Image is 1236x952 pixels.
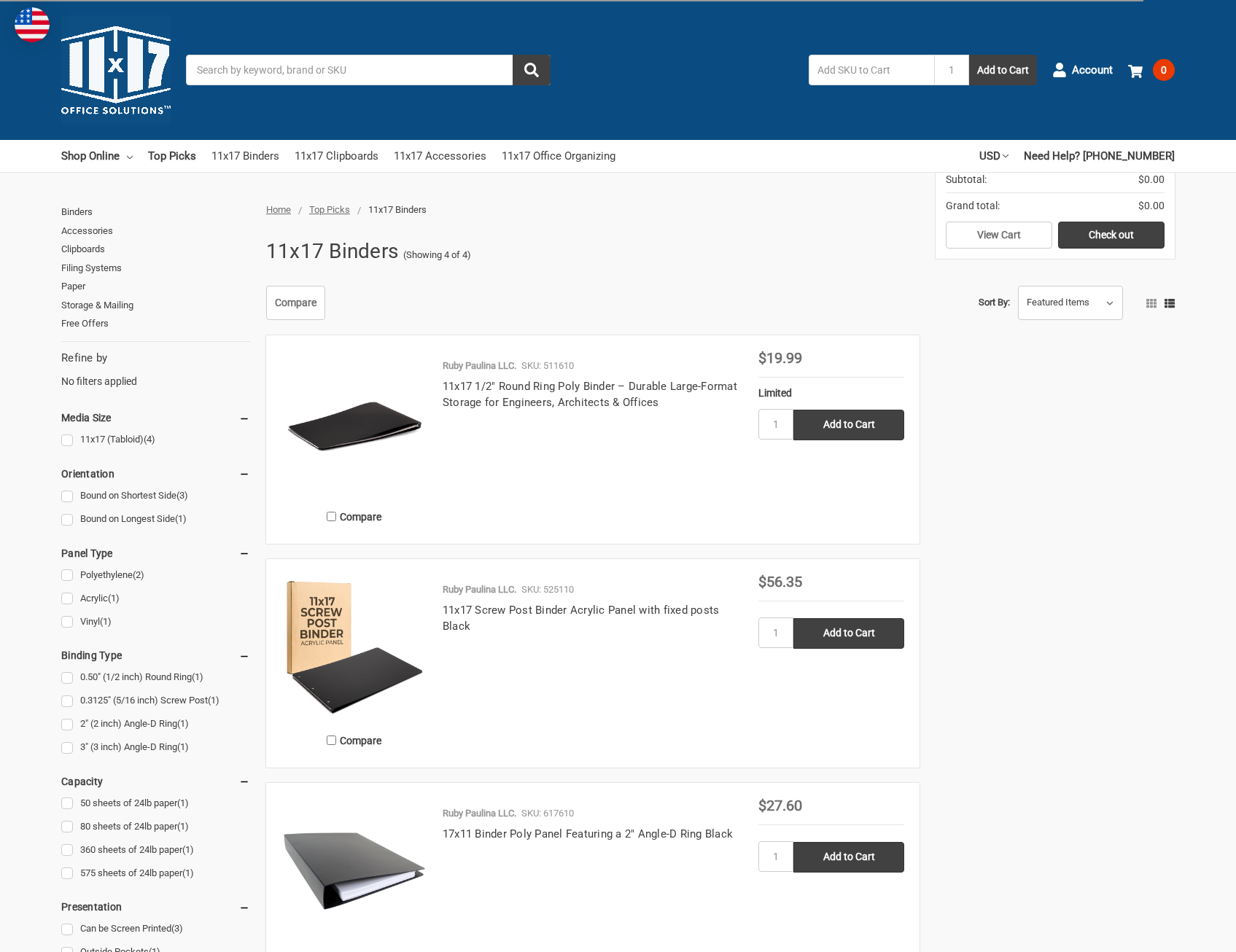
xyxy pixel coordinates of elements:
[61,647,250,664] h5: Binding Type
[979,292,1010,313] label: Sort By:
[177,821,189,832] span: (1)
[61,545,250,562] h5: Panel Type
[61,277,250,296] a: Paper
[61,898,250,916] h5: Presentation
[443,827,733,840] a: 17x11 Binder Poly Panel Featuring a 2" Angle-D Ring Black
[758,573,802,590] span: $56.35
[15,7,50,42] img: duty and tax information for United States
[793,618,904,649] input: Add to Cart
[1058,222,1165,249] a: Check out
[946,172,987,187] span: Subtotal:
[1024,140,1175,172] a: Need Help? [PHONE_NUMBER]
[946,222,1052,249] a: View Cart
[281,574,427,720] img: 11x17 Screw Post Binder Acrylic Panel with fixed posts Black
[1153,59,1175,81] span: 0
[394,140,486,172] a: 11x17 Accessories
[61,350,250,367] h5: Refine by
[969,55,1037,85] button: Add to Cart
[758,349,802,367] span: $19.99
[182,844,194,855] span: (1)
[443,380,737,410] a: 11x17 1/2" Round Ring Poly Binder – Durable Large-Format Storage for Engineers, Architects & Offices
[281,504,427,528] label: Compare
[793,842,904,873] input: Add to Cart
[1138,172,1165,187] span: $0.00
[61,589,250,609] a: Acrylic
[1138,198,1165,214] span: $0.00
[61,240,250,259] a: Clipboards
[171,923,183,934] span: (3)
[148,140,196,172] a: Top Picks
[946,198,1000,214] span: Grand total:
[100,616,112,627] span: (1)
[979,140,1008,172] a: USD
[61,817,250,837] a: 80 sheets of 24lb paper
[758,386,904,401] div: Limited
[61,840,250,860] a: 360 sheets of 24lb paper
[1072,62,1113,79] span: Account
[61,314,250,333] a: Free Offers
[61,430,250,450] a: 11x17 (Tabloid)
[61,794,250,814] a: 50 sheets of 24lb paper
[61,714,250,734] a: 2" (2 inch) Angle-D Ring
[443,604,720,633] a: 11x17 Screw Post Binder Acrylic Panel with fixed posts Black
[61,203,250,222] a: Binders
[295,140,378,172] a: 11x17 Clipboards
[521,359,574,373] p: SKU: 511610
[108,593,120,604] span: (1)
[177,797,189,808] span: (1)
[208,695,219,706] span: (1)
[758,797,802,814] span: $27.60
[61,864,250,883] a: 575 sheets of 24lb paper
[177,741,189,752] span: (1)
[309,204,350,215] a: Top Picks
[61,350,250,389] div: No filters applied
[61,919,250,939] a: Can be Screen Printed
[281,728,427,752] label: Compare
[61,465,250,483] h5: Orientation
[175,513,187,524] span: (1)
[61,510,250,529] a: Bound on Longest Side
[266,286,325,321] a: Compare
[61,738,250,757] a: 3" (3 inch) Angle-D Ring
[793,410,904,440] input: Add to Cart
[61,612,250,632] a: Vinyl
[443,359,516,373] p: Ruby Paulina LLC.
[1128,51,1175,89] a: 0
[177,718,189,729] span: (1)
[61,566,250,585] a: Polyethylene
[61,15,171,125] img: 11x17.com
[186,55,551,85] input: Search by keyword, brand or SKU
[144,434,155,445] span: (4)
[443,582,516,597] p: Ruby Paulina LLC.
[1052,51,1113,89] a: Account
[192,671,203,682] span: (1)
[266,204,291,215] a: Home
[61,259,250,278] a: Filing Systems
[281,798,427,944] img: 17x11 Binder Poly Panel Featuring a 2" Angle-D Ring Black
[182,867,194,878] span: (1)
[61,486,250,506] a: Bound on Shortest Side
[521,806,574,821] p: SKU: 617610
[211,140,279,172] a: 11x17 Binders
[403,248,471,262] span: (Showing 4 of 4)
[266,233,398,270] h1: 11x17 Binders
[61,140,133,172] a: Shop Online
[327,736,336,745] input: Compare
[443,806,516,821] p: Ruby Paulina LLC.
[809,55,934,85] input: Add SKU to Cart
[61,773,250,790] h5: Capacity
[281,351,427,496] img: 11x17 1/2" Round Ring Poly Binder – Durable Large-Format Storage for Engineers, Architects & Offices
[368,204,427,215] span: 11x17 Binders
[61,668,250,687] a: 0.50" (1/2 inch) Round Ring
[133,569,144,580] span: (2)
[327,512,336,521] input: Compare
[61,409,250,426] h5: Media Size
[61,296,250,315] a: Storage & Mailing
[61,691,250,711] a: 0.3125" (5/16 inch) Screw Post
[176,490,188,501] span: (3)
